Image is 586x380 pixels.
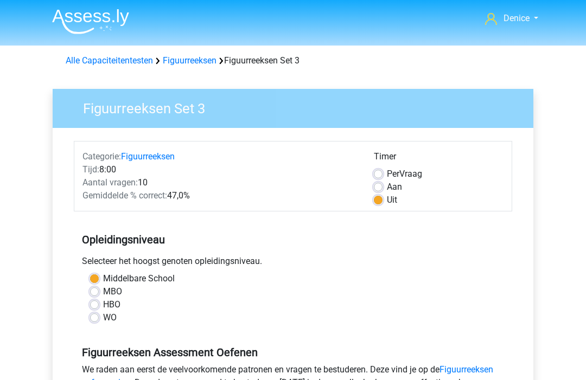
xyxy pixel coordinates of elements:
[103,311,117,324] label: WO
[121,151,175,162] a: Figuurreeksen
[74,189,366,202] div: 47,0%
[481,12,543,25] a: Denice
[387,181,402,194] label: Aan
[82,190,167,201] span: Gemiddelde % correct:
[163,55,216,66] a: Figuurreeksen
[387,168,422,181] label: Vraag
[82,229,504,250] h5: Opleidingsniveau
[387,194,397,207] label: Uit
[52,9,129,34] img: Assessly
[387,169,399,179] span: Per
[74,255,512,272] div: Selecteer het hoogst genoten opleidingsniveau.
[374,150,504,168] div: Timer
[103,285,122,298] label: MBO
[504,13,530,23] span: Denice
[82,151,121,162] span: Categorie:
[74,176,366,189] div: 10
[66,55,153,66] a: Alle Capaciteitentesten
[70,96,525,117] h3: Figuurreeksen Set 3
[61,54,525,67] div: Figuurreeksen Set 3
[82,177,138,188] span: Aantal vragen:
[82,164,99,175] span: Tijd:
[74,163,366,176] div: 8:00
[82,346,504,359] h5: Figuurreeksen Assessment Oefenen
[103,272,175,285] label: Middelbare School
[103,298,120,311] label: HBO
